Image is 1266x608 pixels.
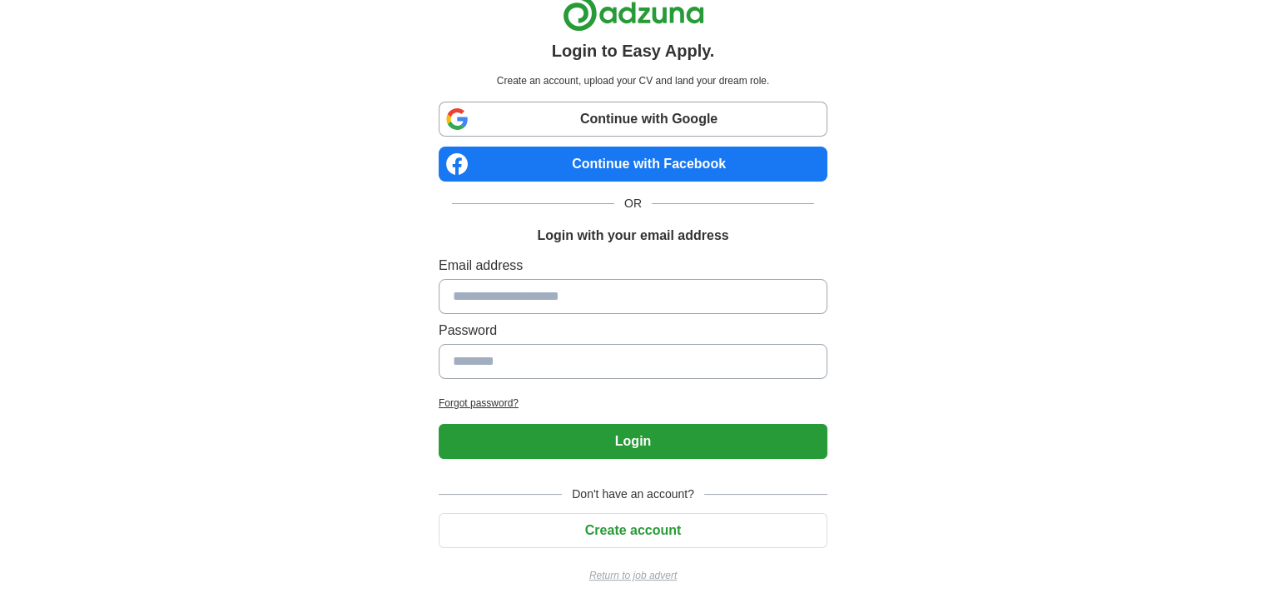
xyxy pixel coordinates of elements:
a: Forgot password? [439,396,827,411]
button: Create account [439,513,827,548]
a: Return to job advert [439,568,827,583]
h1: Login to Easy Apply. [552,38,715,63]
a: Continue with Google [439,102,827,137]
p: Create an account, upload your CV and land your dream role. [442,73,824,88]
label: Email address [439,256,827,276]
span: OR [614,195,652,212]
a: Create account [439,523,827,537]
label: Password [439,321,827,341]
h1: Login with your email address [537,226,728,246]
span: Don't have an account? [562,486,704,503]
button: Login [439,424,827,459]
a: Continue with Facebook [439,147,827,182]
